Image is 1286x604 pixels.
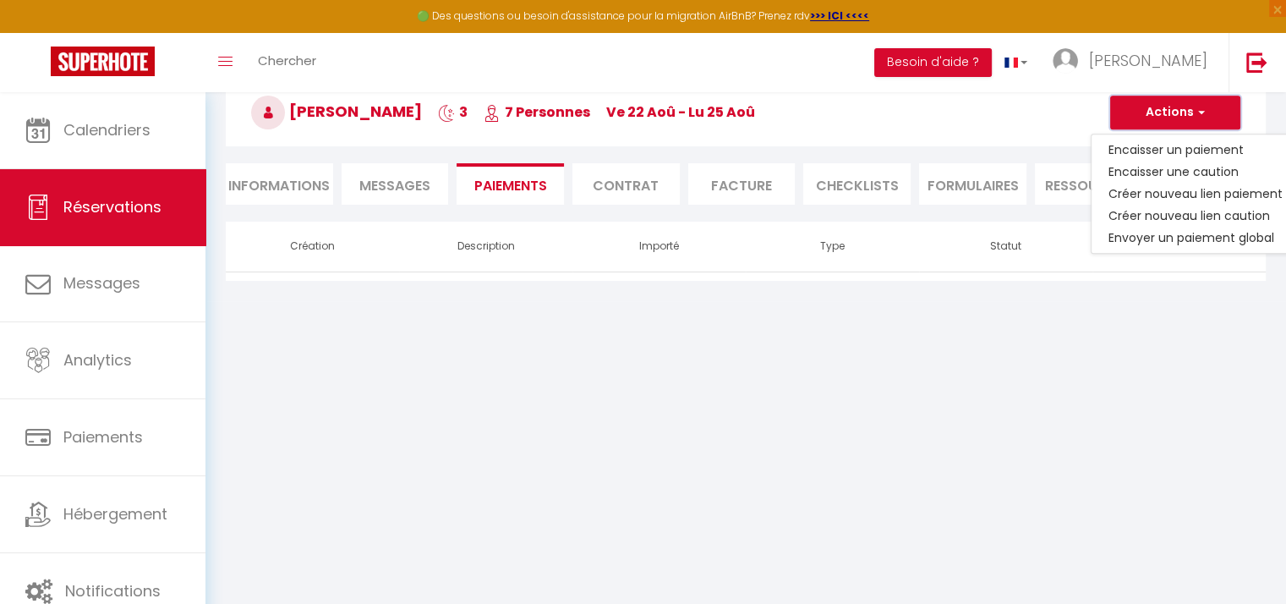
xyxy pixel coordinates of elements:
span: Hébergement [63,503,167,524]
li: Informations [226,163,333,205]
span: Notifications [65,580,161,601]
th: Importé [572,222,746,272]
li: Contrat [572,163,680,205]
span: Messages [359,176,430,195]
span: Paiements [63,426,143,448]
th: Statut [919,222,1092,272]
th: Type [746,222,919,272]
button: Besoin d'aide ? [874,48,992,77]
img: logout [1246,52,1267,73]
li: CHECKLISTS [803,163,911,205]
li: Ressources [1035,163,1142,205]
a: >>> ICI <<<< [810,8,869,23]
img: ... [1053,48,1078,74]
span: Messages [63,272,140,294]
th: Création [226,222,399,272]
th: Description [399,222,572,272]
span: [PERSON_NAME] [251,101,422,122]
span: 3 [438,102,468,122]
span: Réservations [63,196,161,217]
li: Paiements [457,163,564,205]
img: Super Booking [51,47,155,76]
li: FORMULAIRES [919,163,1026,205]
span: [PERSON_NAME] [1089,50,1207,71]
span: ve 22 Aoû - lu 25 Aoû [606,102,755,122]
span: 7 Personnes [484,102,590,122]
span: Chercher [258,52,316,69]
button: Actions [1110,96,1240,129]
a: ... [PERSON_NAME] [1040,33,1229,92]
span: Analytics [63,349,132,371]
a: Chercher [245,33,329,92]
span: Calendriers [63,119,150,140]
li: Facture [688,163,796,205]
